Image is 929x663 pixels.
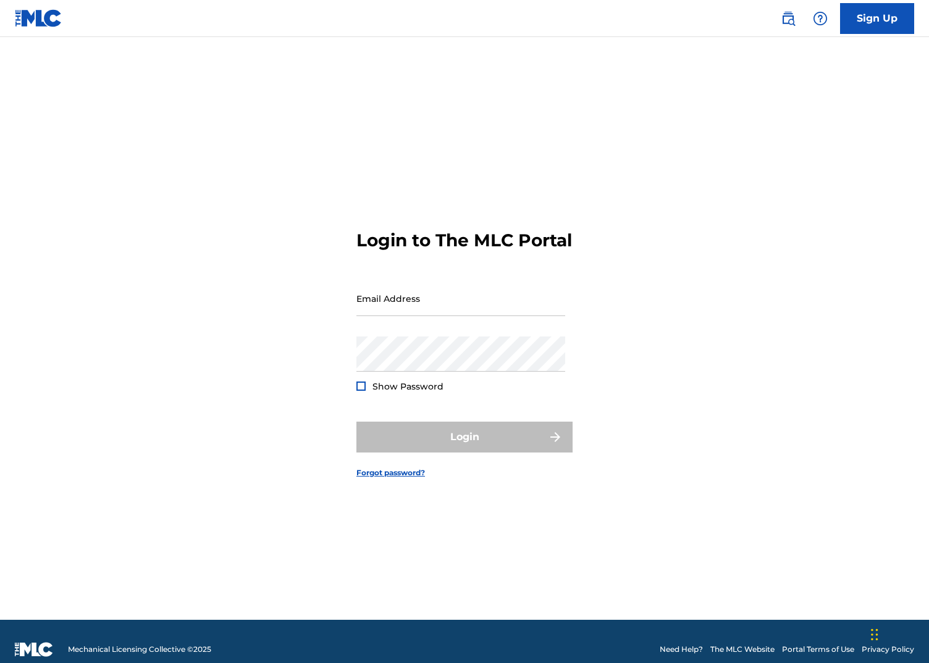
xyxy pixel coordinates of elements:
[15,9,62,27] img: MLC Logo
[356,467,425,478] a: Forgot password?
[710,644,775,655] a: The MLC Website
[862,644,914,655] a: Privacy Policy
[840,3,914,34] a: Sign Up
[660,644,703,655] a: Need Help?
[356,230,572,251] h3: Login to The MLC Portal
[776,6,801,31] a: Public Search
[781,11,796,26] img: search
[871,616,878,653] div: Drag
[808,6,833,31] div: Help
[813,11,828,26] img: help
[782,644,854,655] a: Portal Terms of Use
[867,604,929,663] iframe: Chat Widget
[372,381,443,392] span: Show Password
[15,642,53,657] img: logo
[68,644,211,655] span: Mechanical Licensing Collective © 2025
